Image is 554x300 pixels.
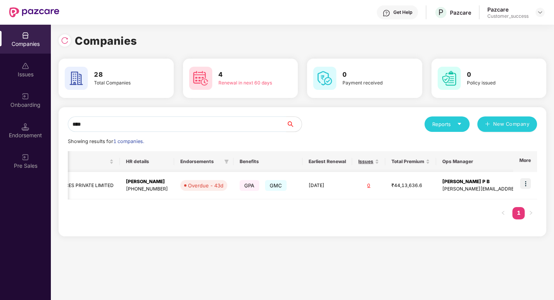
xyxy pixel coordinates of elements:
[342,79,400,87] div: Payment received
[438,8,443,17] span: P
[529,211,533,215] span: right
[126,178,168,185] div: [PERSON_NAME]
[223,157,230,166] span: filter
[342,70,400,80] h3: 0
[438,67,461,90] img: svg+xml;base64,PHN2ZyB4bWxucz0iaHR0cDovL3d3dy53My5vcmcvMjAwMC9zdmciIHdpZHRoPSI2MCIgaGVpZ2h0PSI2MC...
[113,138,144,144] span: 1 companies.
[189,67,212,90] img: svg+xml;base64,PHN2ZyB4bWxucz0iaHR0cDovL3d3dy53My5vcmcvMjAwMC9zdmciIHdpZHRoPSI2MCIgaGVpZ2h0PSI2MC...
[240,180,259,191] span: GPA
[525,207,537,219] li: Next Page
[467,79,524,87] div: Policy issued
[218,70,276,80] h3: 4
[120,151,174,172] th: HR details
[501,211,505,215] span: left
[75,32,137,49] h1: Companies
[383,9,390,17] img: svg+xml;base64,PHN2ZyBpZD0iSGVscC0zMngzMiIgeG1sbnM9Imh0dHA6Ly93d3cudzMub3JnLzIwMDAvc3ZnIiB3aWR0aD...
[467,70,524,80] h3: 0
[180,158,221,165] span: Endorsements
[224,159,229,164] span: filter
[22,62,29,70] img: svg+xml;base64,PHN2ZyBpZD0iSXNzdWVzX2Rpc2FibGVkIiB4bWxucz0iaHR0cDovL3d3dy53My5vcmcvMjAwMC9zdmciIH...
[22,153,29,161] img: svg+xml;base64,PHN2ZyB3aWR0aD0iMjAiIGhlaWdodD0iMjAiIHZpZXdCb3g9IjAgMCAyMCAyMCIgZmlsbD0ibm9uZSIgeG...
[487,6,529,13] div: Pazcare
[126,185,168,193] div: [PHONE_NUMBER]
[432,120,462,128] div: Reports
[265,180,287,191] span: GMC
[497,207,509,219] li: Previous Page
[485,121,490,128] span: plus
[513,151,537,172] th: More
[286,121,302,127] span: search
[218,79,276,87] div: Renewal in next 60 days
[22,32,29,39] img: svg+xml;base64,PHN2ZyBpZD0iQ29tcGFuaWVzIiB4bWxucz0iaHR0cDovL3d3dy53My5vcmcvMjAwMC9zdmciIHdpZHRoPS...
[457,121,462,126] span: caret-down
[22,93,29,100] img: svg+xml;base64,PHN2ZyB3aWR0aD0iMjAiIGhlaWdodD0iMjAiIHZpZXdCb3g9IjAgMCAyMCAyMCIgZmlsbD0ibm9uZSIgeG...
[302,151,352,172] th: Earliest Renewal
[393,9,412,15] div: Get Help
[94,79,151,87] div: Total Companies
[233,151,302,172] th: Benefits
[512,207,525,219] a: 1
[61,37,69,44] img: svg+xml;base64,PHN2ZyBpZD0iUmVsb2FkLTMyeDMyIiB4bWxucz0iaHR0cDovL3d3dy53My5vcmcvMjAwMC9zdmciIHdpZH...
[68,138,144,144] span: Showing results for
[302,172,352,199] td: [DATE]
[525,207,537,219] button: right
[493,120,530,128] span: New Company
[286,116,302,132] button: search
[450,9,471,16] div: Pazcare
[9,7,59,17] img: New Pazcare Logo
[188,182,223,189] div: Overdue - 43d
[65,67,88,90] img: svg+xml;base64,PHN2ZyB4bWxucz0iaHR0cDovL3d3dy53My5vcmcvMjAwMC9zdmciIHdpZHRoPSI2MCIgaGVpZ2h0PSI2MC...
[391,182,430,189] div: ₹44,13,636.6
[358,158,373,165] span: Issues
[313,67,336,90] img: svg+xml;base64,PHN2ZyB4bWxucz0iaHR0cDovL3d3dy53My5vcmcvMjAwMC9zdmciIHdpZHRoPSI2MCIgaGVpZ2h0PSI2MC...
[520,178,531,189] img: icon
[512,207,525,219] li: 1
[94,70,151,80] h3: 28
[537,9,543,15] img: svg+xml;base64,PHN2ZyBpZD0iRHJvcGRvd24tMzJ4MzIiIHhtbG5zPSJodHRwOi8vd3d3LnczLm9yZy8yMDAwL3N2ZyIgd2...
[385,151,436,172] th: Total Premium
[22,123,29,131] img: svg+xml;base64,PHN2ZyB3aWR0aD0iMTQuNSIgaGVpZ2h0PSIxNC41IiB2aWV3Qm94PSIwIDAgMTYgMTYiIGZpbGw9Im5vbm...
[477,116,537,132] button: plusNew Company
[391,158,424,165] span: Total Premium
[352,151,385,172] th: Issues
[487,13,529,19] div: Customer_success
[358,182,379,189] div: 0
[497,207,509,219] button: left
